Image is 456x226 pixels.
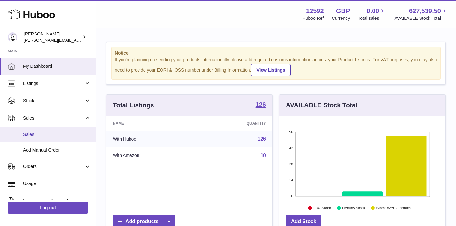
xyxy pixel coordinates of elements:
[23,181,91,187] span: Usage
[336,7,350,15] strong: GBP
[376,206,411,210] text: Stock over 2 months
[289,178,293,182] text: 14
[106,116,197,131] th: Name
[306,7,324,15] strong: 12592
[286,101,357,110] h3: AVAILABLE Stock Total
[115,50,437,56] strong: Notice
[409,7,441,15] span: 627,539.50
[367,7,379,15] span: 0.00
[289,130,293,134] text: 56
[291,194,293,198] text: 0
[113,101,154,110] h3: Total Listings
[260,153,266,158] a: 10
[115,57,437,76] div: If you're planning on sending your products internationally please add required customs informati...
[8,32,17,42] img: alessandra@kiwivapor.com
[106,131,197,147] td: With Huboo
[358,15,386,21] span: Total sales
[313,206,331,210] text: Low Stock
[23,131,91,137] span: Sales
[23,147,91,153] span: Add Manual Order
[23,63,91,69] span: My Dashboard
[251,64,290,76] a: View Listings
[257,136,266,142] a: 126
[23,115,84,121] span: Sales
[23,81,84,87] span: Listings
[23,163,84,169] span: Orders
[23,198,84,204] span: Invoicing and Payments
[106,147,197,164] td: With Amazon
[289,146,293,150] text: 42
[332,15,350,21] div: Currency
[394,15,448,21] span: AVAILABLE Stock Total
[24,37,128,43] span: [PERSON_NAME][EMAIL_ADDRESS][DOMAIN_NAME]
[256,101,266,108] strong: 126
[197,116,272,131] th: Quantity
[23,98,84,104] span: Stock
[342,206,366,210] text: Healthy stock
[394,7,448,21] a: 627,539.50 AVAILABLE Stock Total
[8,202,88,214] a: Log out
[256,101,266,109] a: 126
[358,7,386,21] a: 0.00 Total sales
[303,15,324,21] div: Huboo Ref
[289,162,293,166] text: 28
[24,31,81,43] div: [PERSON_NAME]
